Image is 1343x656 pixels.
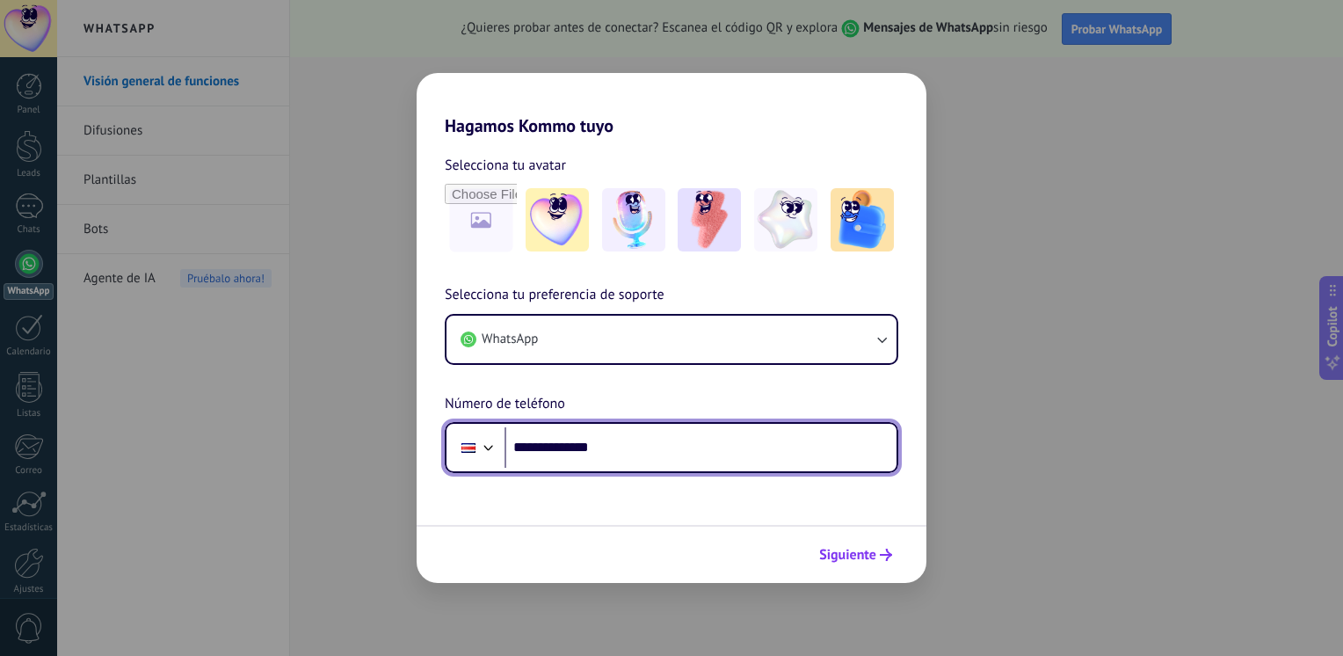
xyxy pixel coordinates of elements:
span: Selecciona tu preferencia de soporte [445,284,664,307]
span: WhatsApp [482,331,538,348]
span: Selecciona tu avatar [445,154,566,177]
div: Costa Rica: + 506 [452,429,485,466]
button: WhatsApp [446,316,897,363]
h2: Hagamos Kommo tuyo [417,73,926,136]
img: -1.jpeg [526,188,589,251]
img: -4.jpeg [754,188,817,251]
img: -5.jpeg [831,188,894,251]
button: Siguiente [811,540,900,570]
img: -2.jpeg [602,188,665,251]
span: Siguiente [819,549,876,561]
img: -3.jpeg [678,188,741,251]
span: Número de teléfono [445,393,565,416]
